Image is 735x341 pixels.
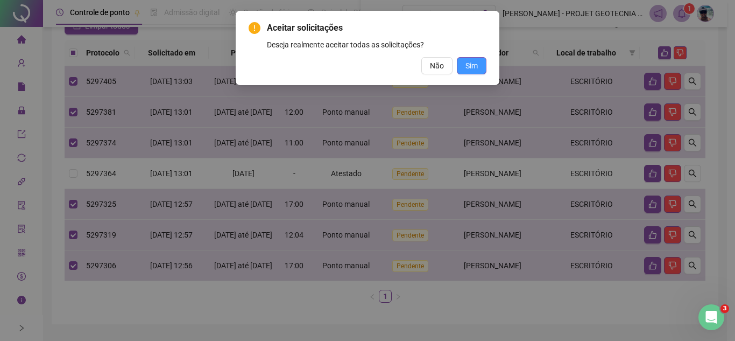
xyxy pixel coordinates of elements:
[430,60,444,72] span: Não
[698,304,724,330] iframe: Intercom live chat
[465,60,478,72] span: Sim
[267,39,486,51] div: Deseja realmente aceitar todas as solicitações?
[457,57,486,74] button: Sim
[267,22,486,34] span: Aceitar solicitações
[421,57,453,74] button: Não
[249,22,260,34] span: exclamation-circle
[720,304,729,313] span: 3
